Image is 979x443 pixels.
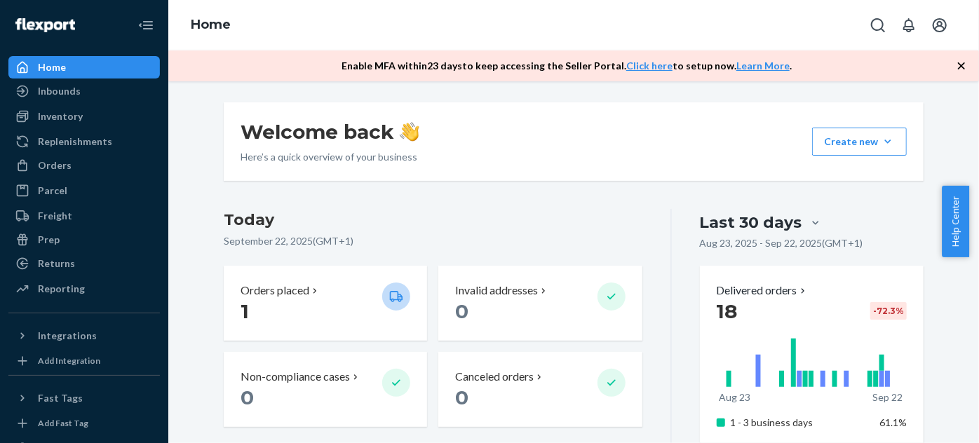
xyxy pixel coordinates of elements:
div: Parcel [38,184,67,198]
p: Aug 23, 2025 - Sep 22, 2025 ( GMT+1 ) [700,236,863,250]
a: Parcel [8,179,160,202]
a: Home [191,17,231,32]
p: Invalid addresses [455,282,538,299]
button: Non-compliance cases 0 [224,352,427,427]
a: Reporting [8,278,160,300]
img: Flexport logo [15,18,75,32]
button: Delivered orders [717,282,809,299]
p: Sep 22 [873,390,903,404]
a: Home [8,56,160,79]
button: Orders placed 1 [224,266,427,341]
a: Prep [8,229,160,251]
a: Click here [626,60,673,71]
p: Enable MFA within 23 days to keep accessing the Seller Portal. to setup now. . [342,59,792,73]
div: Freight [38,209,72,223]
div: Returns [38,257,75,271]
button: Create new [812,128,907,156]
button: Help Center [942,186,969,257]
div: Prep [38,233,60,247]
ol: breadcrumbs [180,5,242,46]
div: Inventory [38,109,83,123]
button: Open notifications [895,11,923,39]
span: 18 [717,299,738,323]
span: 61.1% [879,416,907,428]
h1: Welcome back [241,119,419,144]
a: Add Integration [8,353,160,369]
p: Non-compliance cases [241,369,350,385]
a: Replenishments [8,130,160,153]
button: Close Navigation [132,11,160,39]
button: Canceled orders 0 [438,352,642,427]
div: Add Integration [38,355,100,367]
div: Replenishments [38,135,112,149]
a: Freight [8,205,160,227]
a: Learn More [736,60,790,71]
span: 0 [241,386,254,409]
button: Integrations [8,325,160,347]
p: 1 - 3 business days [731,416,869,430]
div: Add Fast Tag [38,417,88,429]
a: Returns [8,252,160,275]
button: Invalid addresses 0 [438,266,642,341]
span: 1 [241,299,249,323]
div: Last 30 days [700,212,802,233]
div: Inbounds [38,84,81,98]
p: Aug 23 [720,390,751,404]
span: 0 [455,386,468,409]
a: Add Fast Tag [8,415,160,432]
a: Orders [8,154,160,177]
img: hand-wave emoji [400,122,419,142]
div: -72.3 % [870,302,907,320]
button: Fast Tags [8,387,160,409]
p: September 22, 2025 ( GMT+1 ) [224,234,642,248]
button: Open Search Box [864,11,892,39]
button: Open account menu [926,11,954,39]
h3: Today [224,209,642,231]
div: Integrations [38,329,97,343]
p: Orders placed [241,282,309,299]
a: Inbounds [8,80,160,102]
span: 0 [455,299,468,323]
a: Inventory [8,105,160,128]
p: Canceled orders [455,369,534,385]
div: Reporting [38,282,85,296]
p: Here’s a quick overview of your business [241,150,419,164]
div: Fast Tags [38,391,83,405]
div: Home [38,60,66,74]
div: Orders [38,158,72,172]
